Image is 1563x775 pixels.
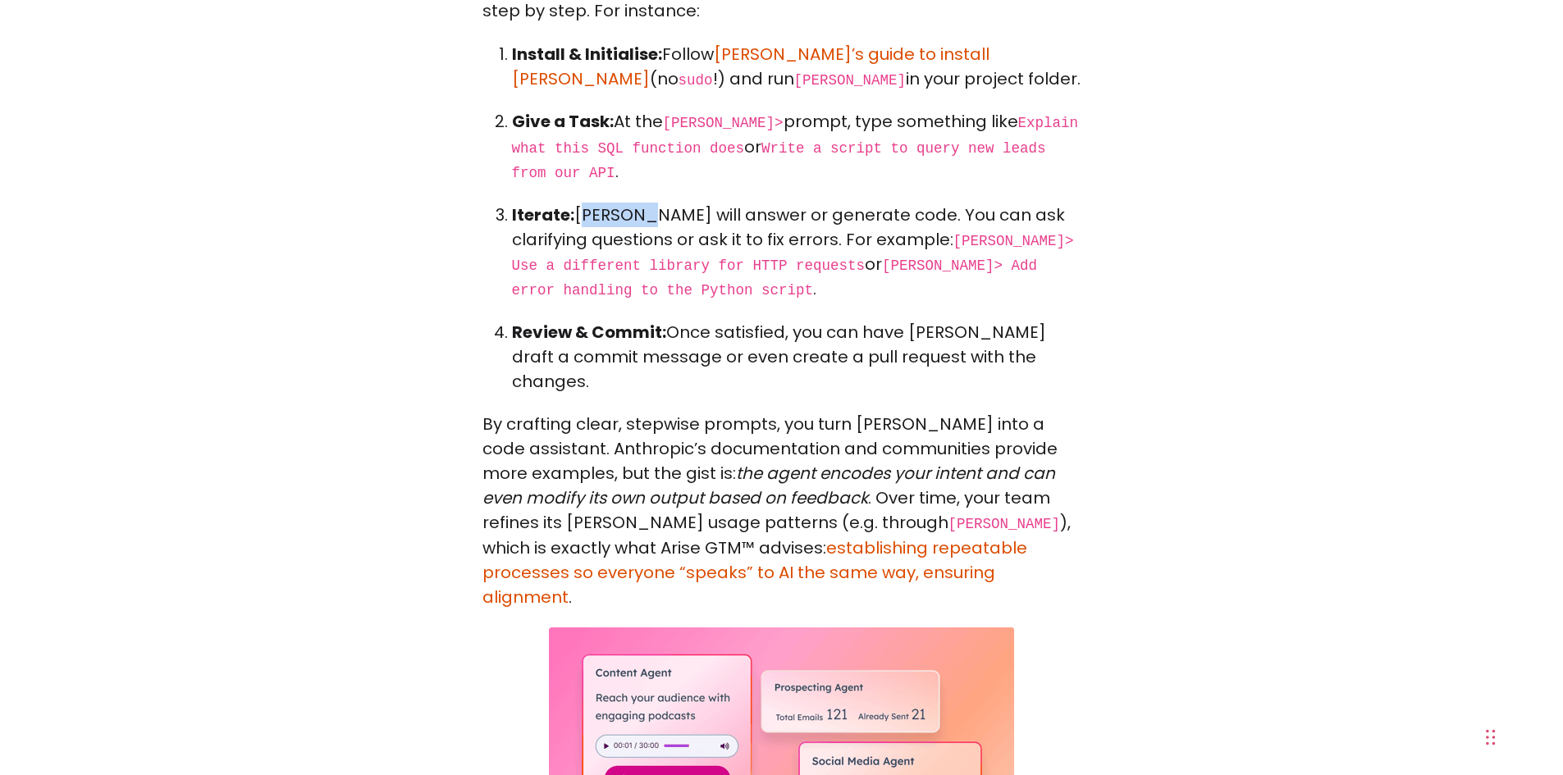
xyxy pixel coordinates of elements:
[512,203,574,226] strong: Iterate:
[1486,713,1496,762] div: Drag
[512,321,666,344] strong: Review & Commit:
[512,203,1081,302] p: [PERSON_NAME] will answer or generate code. You can ask clarifying questions or ask it to fix err...
[512,233,1074,274] code: [PERSON_NAME]> Use a different library for HTTP requests
[512,110,614,133] strong: Give a Task:
[679,72,713,89] code: sudo
[512,140,1046,181] code: Write a script to query new leads from our API
[512,109,1081,184] p: At the prompt, type something like or .
[482,462,1055,509] em: the agent encodes your intent and can even modify its own output based on feedback
[1195,570,1563,775] iframe: Chat Widget
[512,43,989,90] a: [PERSON_NAME]’s guide to install [PERSON_NAME]
[482,536,1027,609] a: establishing repeatable processes so everyone “speaks” to AI the same way, ensuring alignment
[512,43,662,66] strong: Install & Initialise:
[512,320,1081,394] p: Once satisfied, you can have [PERSON_NAME] draft a commit message or even create a pull request w...
[794,72,907,89] code: [PERSON_NAME]
[663,115,784,131] code: [PERSON_NAME]>
[512,115,1079,156] code: Explain what this SQL function does
[482,412,1081,609] p: By crafting clear, stepwise prompts, you turn [PERSON_NAME] into a code assistant. Anthropic’s do...
[948,516,1061,532] code: [PERSON_NAME]
[512,42,1081,91] p: Follow (no !) and run in your project folder​.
